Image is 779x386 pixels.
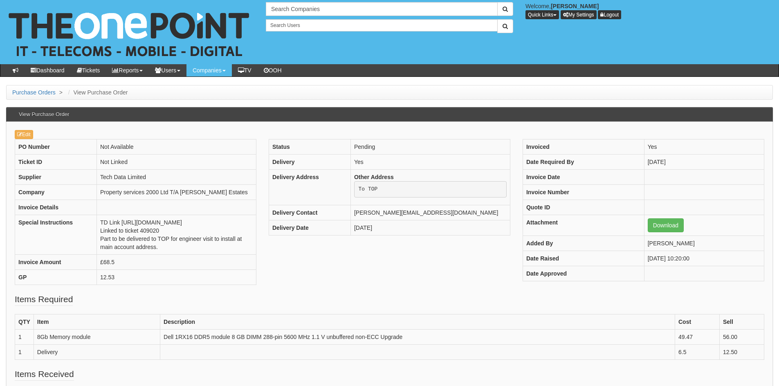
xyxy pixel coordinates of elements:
td: [PERSON_NAME][EMAIL_ADDRESS][DOMAIN_NAME] [350,205,510,220]
th: Delivery Contact [269,205,350,220]
th: Company [15,185,97,200]
td: 1 [15,330,34,345]
td: [DATE] [350,220,510,235]
a: Download [648,218,684,232]
td: 6.5 [675,345,720,360]
th: Delivery [269,155,350,170]
pre: To TOP [354,181,507,197]
th: Invoice Number [523,185,644,200]
th: Ticket ID [15,155,97,170]
a: My Settings [561,10,597,19]
th: Item [34,314,160,330]
a: Purchase Orders [12,89,56,96]
a: Logout [598,10,621,19]
input: Search Companies [266,2,498,16]
th: Attachment [523,215,644,236]
a: OOH [258,64,288,76]
div: Welcome, [519,2,779,19]
a: Dashboard [25,64,71,76]
td: 8Gb Memory module [34,330,160,345]
legend: Items Required [15,293,73,306]
th: Date Required By [523,155,644,170]
th: Quote ID [523,200,644,215]
th: Cost [675,314,720,330]
td: TD Link [URL][DOMAIN_NAME] Linked to ticket 409020 Part to be delivered to TOP for engineer visit... [97,215,256,255]
th: Date Approved [523,266,644,281]
td: Tech Data Limited [97,170,256,185]
td: 56.00 [719,330,764,345]
td: Yes [644,139,764,155]
td: £68.5 [97,255,256,270]
a: TV [232,64,258,76]
th: Invoice Amount [15,255,97,270]
th: Sell [719,314,764,330]
a: Reports [106,64,149,76]
th: Supplier [15,170,97,185]
td: [DATE] [644,155,764,170]
th: Status [269,139,350,155]
td: [PERSON_NAME] [644,236,764,251]
td: Yes [350,155,510,170]
button: Quick Links [525,10,559,19]
td: 49.47 [675,330,720,345]
th: Date Raised [523,251,644,266]
th: PO Number [15,139,97,155]
span: > [57,89,65,96]
input: Search Users [266,19,498,31]
li: View Purchase Order [66,88,128,96]
a: Edit [15,130,33,139]
td: Pending [350,139,510,155]
th: Invoice Details [15,200,97,215]
td: Property services 2000 Ltd T/A [PERSON_NAME] Estates [97,185,256,200]
legend: Items Received [15,368,74,381]
th: Special Instructions [15,215,97,255]
b: [PERSON_NAME] [551,3,599,9]
td: 12.53 [97,270,256,285]
h3: View Purchase Order [15,108,73,121]
th: GP [15,270,97,285]
th: Invoiced [523,139,644,155]
td: Not Linked [97,155,256,170]
th: Description [160,314,675,330]
a: Users [149,64,186,76]
td: Dell 1RX16 DDR5 module 8 GB DIMM 288-pin 5600 MHz 1.1 V unbuffered non-ECC Upgrade [160,330,675,345]
a: Companies [186,64,232,76]
th: Invoice Date [523,170,644,185]
th: Delivery Date [269,220,350,235]
td: 12.50 [719,345,764,360]
th: Added By [523,236,644,251]
b: Other Address [354,174,394,180]
th: QTY [15,314,34,330]
td: Delivery [34,345,160,360]
td: 1 [15,345,34,360]
td: Not Available [97,139,256,155]
th: Delivery Address [269,170,350,205]
a: Tickets [71,64,106,76]
td: [DATE] 10:20:00 [644,251,764,266]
